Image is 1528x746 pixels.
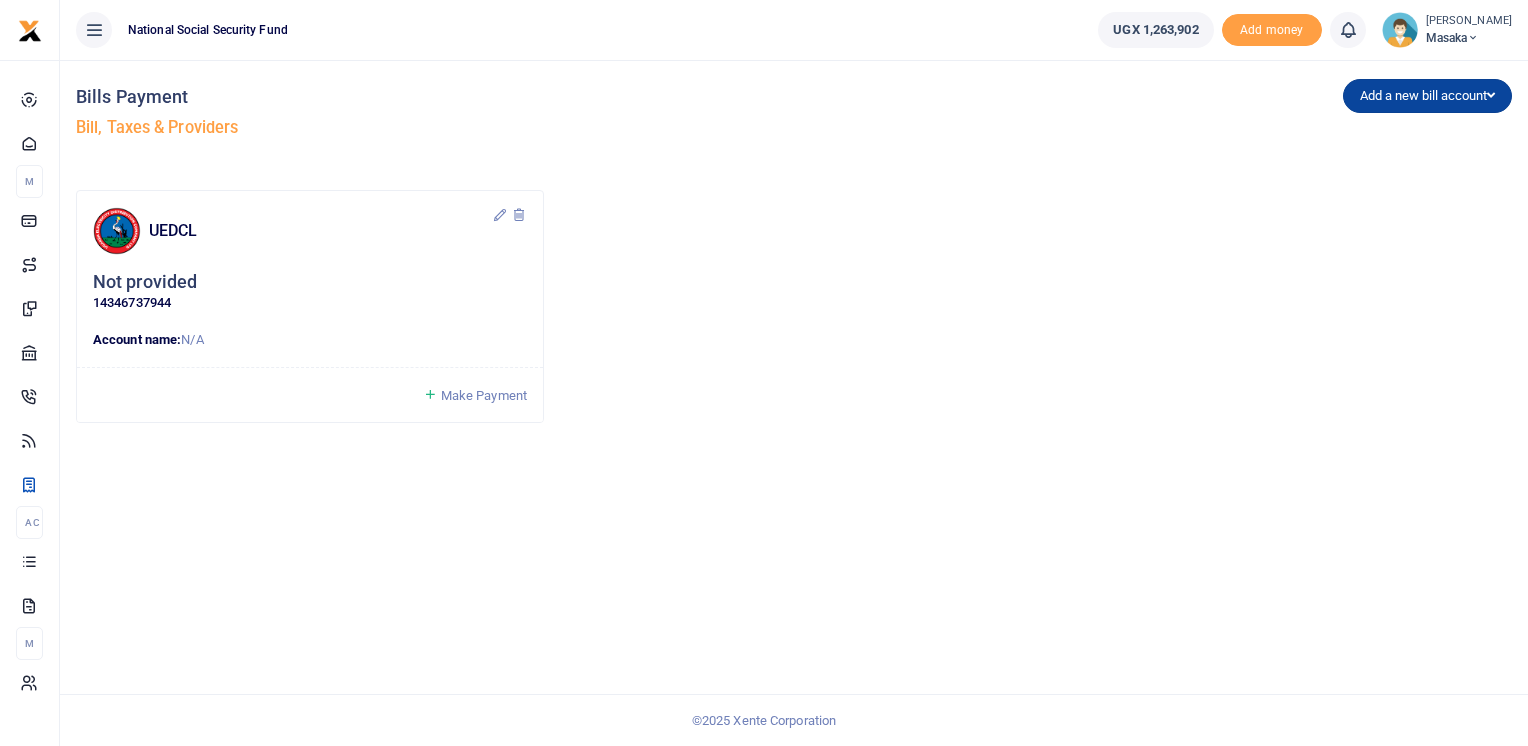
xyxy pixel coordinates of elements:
h4: Bills Payment [76,86,786,108]
span: Add money [1222,14,1322,47]
strong: Account name: [93,332,181,347]
li: M [16,165,43,198]
span: National Social Security Fund [120,21,296,39]
li: Toup your wallet [1222,14,1322,47]
span: UGX 1,263,902 [1113,20,1198,40]
span: Make Payment [441,388,527,403]
div: Click to update [93,271,527,314]
a: logo-small logo-large logo-large [18,22,42,37]
img: profile-user [1382,12,1418,48]
h4: UEDCL [149,220,492,242]
span: N/A [181,332,203,347]
a: UGX 1,263,902 [1098,12,1213,48]
p: 14346737944 [93,293,527,314]
li: Wallet ballance [1090,12,1221,48]
li: M [16,627,43,660]
a: Add money [1222,21,1322,36]
li: Ac [16,506,43,539]
h5: Bill, Taxes & Providers [76,118,786,138]
span: Masaka [1426,29,1512,47]
h5: Not provided [93,271,197,294]
button: Add a new bill account [1343,79,1512,113]
a: profile-user [PERSON_NAME] Masaka [1382,12,1512,48]
img: logo-small [18,19,42,43]
small: [PERSON_NAME] [1426,13,1512,30]
a: Make Payment [423,384,527,407]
